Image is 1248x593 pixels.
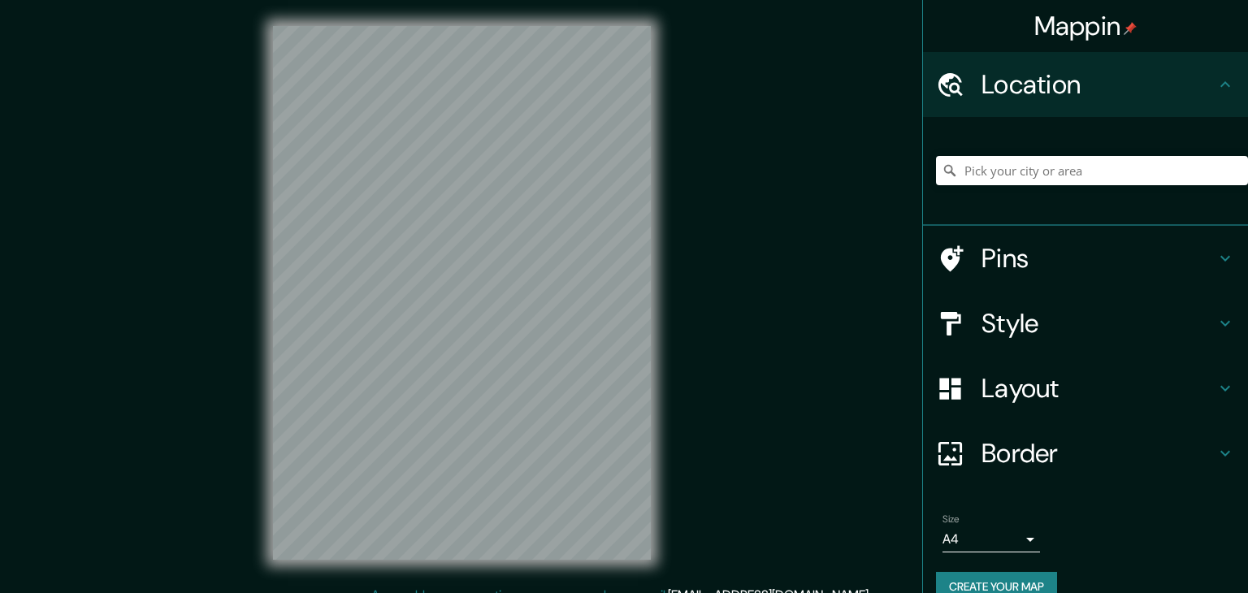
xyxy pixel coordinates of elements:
[923,52,1248,117] div: Location
[273,26,651,560] canvas: Map
[936,156,1248,185] input: Pick your city or area
[981,68,1215,101] h4: Location
[923,421,1248,486] div: Border
[942,513,960,526] label: Size
[981,437,1215,470] h4: Border
[981,372,1215,405] h4: Layout
[981,242,1215,275] h4: Pins
[1034,10,1137,42] h4: Mappin
[923,226,1248,291] div: Pins
[981,307,1215,340] h4: Style
[923,356,1248,421] div: Layout
[1124,22,1137,35] img: pin-icon.png
[923,291,1248,356] div: Style
[942,526,1040,552] div: A4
